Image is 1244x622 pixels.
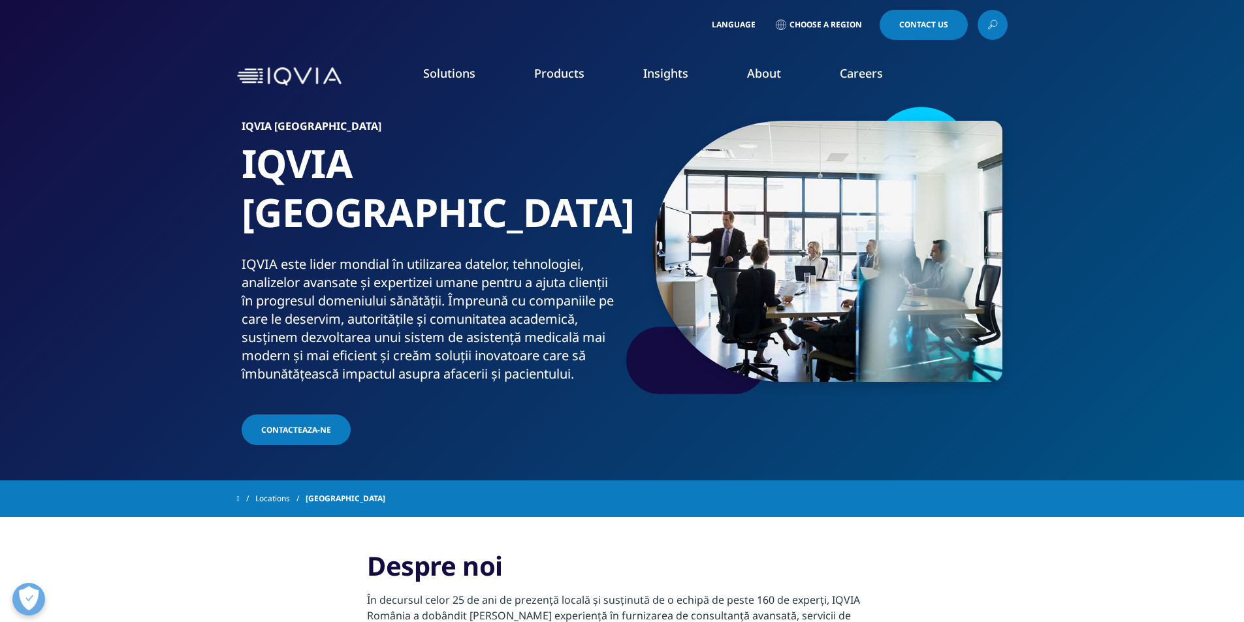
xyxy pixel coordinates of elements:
[534,65,584,81] a: Products
[712,20,756,30] span: Language
[242,139,617,255] h1: IQVIA [GEOGRAPHIC_DATA]
[643,65,688,81] a: Insights
[653,121,1002,382] img: 352_businessman-leading-meeting-in-conference-room.jpg
[261,424,331,435] span: Contacteaza-ne
[242,255,617,391] p: IQVIA este lider mondial în utilizarea datelor, tehnologiei, analizelor avansate și expertizei um...
[306,487,385,510] span: [GEOGRAPHIC_DATA]
[367,550,877,592] h3: Despre noi
[840,65,883,81] a: Careers
[242,121,617,139] h6: IQVIA [GEOGRAPHIC_DATA]
[747,65,781,81] a: About
[899,21,948,29] span: Contact Us
[12,583,45,615] button: Open Preferences
[242,414,351,445] a: Contacteaza-ne
[255,487,306,510] a: Locations
[789,20,862,30] span: Choose a Region
[347,46,1008,107] nav: Primary
[880,10,968,40] a: Contact Us
[423,65,475,81] a: Solutions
